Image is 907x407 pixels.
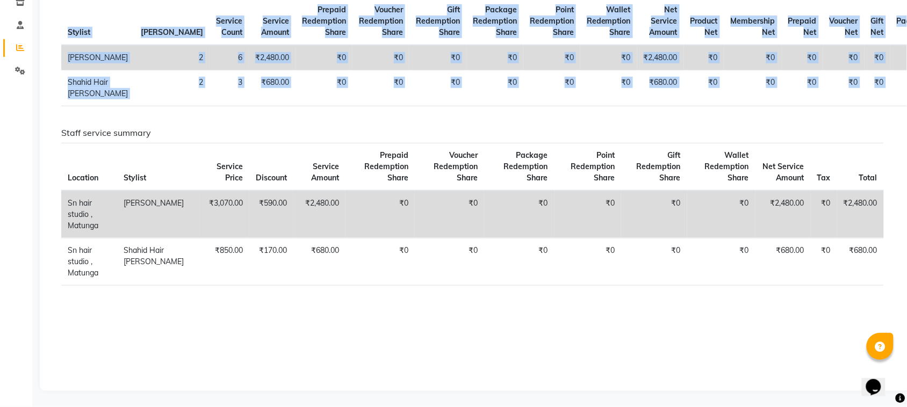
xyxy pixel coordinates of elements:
span: Gift Redemption Share [637,150,681,183]
td: ₹680.00 [755,238,811,285]
span: Wallet Redemption Share [705,150,749,183]
span: Voucher Redemption Share [359,5,403,37]
td: ₹0 [523,45,580,70]
td: ₹680.00 [293,238,345,285]
td: ₹680.00 [249,70,296,106]
td: Shahid Hair [PERSON_NAME] [61,70,134,106]
span: Prepaid Redemption Share [364,150,408,183]
td: [PERSON_NAME] [117,191,200,238]
td: ₹680.00 [637,70,684,106]
td: ₹680.00 [837,238,884,285]
span: Net Service Amount [650,5,678,37]
td: ₹2,480.00 [755,191,811,238]
span: Tax [817,173,831,183]
td: 2 [134,70,210,106]
td: Sn hair studio , Matunga [61,238,117,285]
td: ₹3,070.00 [200,191,249,238]
td: ₹0 [724,45,782,70]
td: ₹0 [782,45,823,70]
td: ₹0 [865,45,890,70]
td: Sn hair studio , Matunga [61,191,117,238]
span: Total [859,173,877,183]
td: ₹0 [555,191,622,238]
span: Package Redemption Share [473,5,517,37]
span: Net Service Amount [763,162,804,183]
span: Package Redemption Share [504,150,548,183]
span: Prepaid Net [788,16,817,37]
span: Product Net [690,16,718,37]
td: 6 [210,45,249,70]
span: Gift Net [871,16,884,37]
td: ₹0 [484,191,554,238]
td: ₹0 [409,45,466,70]
td: ₹0 [580,70,637,106]
span: Location [68,173,98,183]
span: Point Redemption Share [571,150,615,183]
span: Stylist [68,27,90,37]
span: Service Price [217,162,243,183]
td: ₹2,480.00 [837,191,884,238]
span: Service Amount [261,16,289,37]
td: ₹0 [621,191,687,238]
td: 3 [210,70,249,106]
iframe: chat widget [862,364,896,396]
h6: Staff service summary [61,128,884,138]
td: ₹0 [415,238,484,285]
span: Discount [256,173,287,183]
span: [PERSON_NAME] [141,27,203,37]
td: ₹0 [352,70,409,106]
span: Service Count [216,16,242,37]
span: Voucher Net [830,16,858,37]
td: ₹0 [409,70,466,106]
td: ₹0 [782,70,823,106]
td: [PERSON_NAME] [61,45,134,70]
td: ₹0 [823,45,865,70]
td: ₹0 [466,70,523,106]
td: ₹0 [823,70,865,106]
td: ₹0 [345,238,415,285]
td: ₹0 [687,238,755,285]
td: ₹2,480.00 [637,45,684,70]
td: Shahid Hair [PERSON_NAME] [117,238,200,285]
td: ₹2,480.00 [249,45,296,70]
td: ₹0 [555,238,622,285]
td: ₹0 [687,191,755,238]
td: ₹0 [296,70,352,106]
td: ₹0 [523,70,580,106]
td: 2 [134,45,210,70]
td: ₹0 [621,238,687,285]
td: ₹170.00 [249,238,293,285]
td: ₹2,480.00 [293,191,345,238]
td: ₹0 [684,70,724,106]
td: ₹0 [345,191,415,238]
span: Point Redemption Share [530,5,574,37]
td: ₹0 [724,70,782,106]
td: ₹590.00 [249,191,293,238]
td: ₹0 [484,238,554,285]
td: ₹0 [580,45,637,70]
td: ₹0 [811,238,837,285]
td: ₹0 [352,45,409,70]
td: ₹0 [415,191,484,238]
span: Service Amount [311,162,339,183]
td: ₹0 [865,70,890,106]
span: Voucher Redemption Share [434,150,478,183]
td: ₹850.00 [200,238,249,285]
span: Membership Net [731,16,775,37]
td: ₹0 [296,45,352,70]
span: Stylist [124,173,146,183]
td: ₹0 [811,191,837,238]
span: Gift Redemption Share [416,5,460,37]
span: Wallet Redemption Share [587,5,631,37]
td: ₹0 [684,45,724,70]
span: Prepaid Redemption Share [302,5,346,37]
td: ₹0 [466,45,523,70]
